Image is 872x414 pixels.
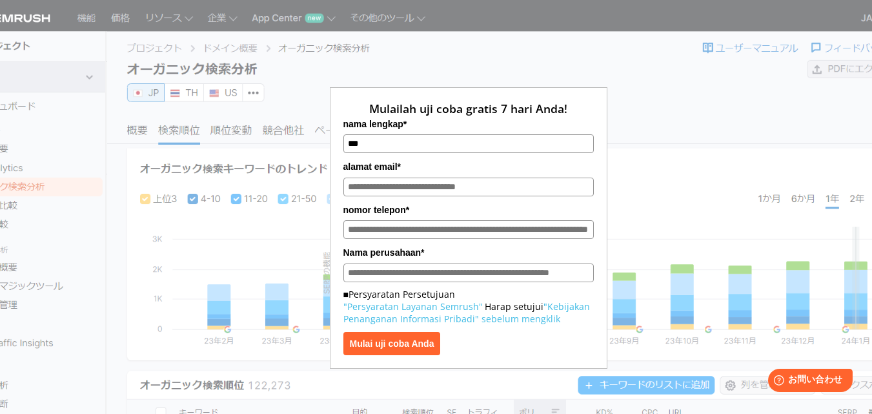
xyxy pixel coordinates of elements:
[369,101,567,116] font: Mulailah uji coba gratis 7 hari Anda!
[343,119,407,129] font: nama lengkap*
[757,364,858,400] iframe: Help widget launcher
[343,247,425,258] font: Nama perusahaan*
[343,300,590,325] a: "Kebijakan Penanganan Informasi Pribadi" sebelum mengklik
[485,300,543,313] font: Harap setujui
[343,300,483,313] a: "Persyaratan Layanan Semrush"
[343,205,410,215] font: nomor telepon*
[350,338,434,349] font: Mulai uji coba Anda
[343,161,401,172] font: alamat email*
[343,332,441,355] button: Mulai uji coba Anda
[343,288,455,300] font: ■Persyaratan Persetujuan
